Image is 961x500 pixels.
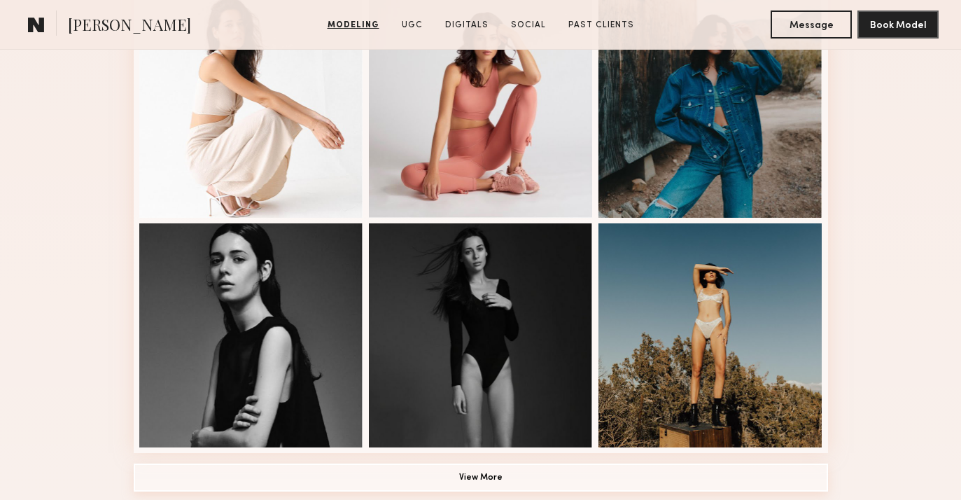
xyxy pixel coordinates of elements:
[857,18,939,30] a: Book Model
[857,11,939,39] button: Book Model
[322,19,385,32] a: Modeling
[68,14,191,39] span: [PERSON_NAME]
[563,19,640,32] a: Past Clients
[440,19,494,32] a: Digitals
[134,464,828,492] button: View More
[771,11,852,39] button: Message
[505,19,552,32] a: Social
[396,19,428,32] a: UGC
